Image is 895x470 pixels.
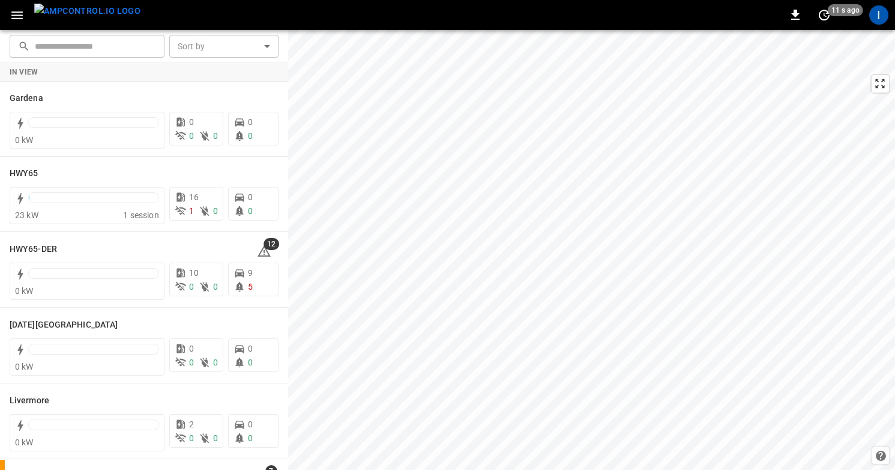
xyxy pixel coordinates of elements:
span: 16 [189,192,199,202]
span: 0 [248,192,253,202]
h6: Livermore [10,394,49,407]
span: 0 kW [15,362,34,371]
h6: HWY65-DER [10,243,57,256]
span: 0 [248,206,253,216]
canvas: Map [288,30,895,470]
span: 2 [189,420,194,429]
span: 1 [189,206,194,216]
span: 5 [248,282,253,291]
span: 0 [248,131,253,141]
span: 0 [248,433,253,443]
div: profile-icon [869,5,888,25]
h6: Gardena [10,92,43,105]
span: 0 [248,358,253,367]
strong: In View [10,68,38,76]
span: 0 [213,282,218,291]
button: set refresh interval [815,5,834,25]
h6: Karma Center [10,319,118,332]
span: 0 [189,282,194,291]
span: 0 [189,358,194,367]
span: 0 [213,433,218,443]
span: 0 kW [15,438,34,447]
span: 0 [213,358,218,367]
img: ampcontrol.io logo [34,4,140,19]
span: 0 [213,206,218,216]
span: 9 [248,268,253,278]
span: 0 kW [15,135,34,145]
span: 23 kW [15,210,38,220]
span: 0 [189,344,194,353]
span: 0 [248,344,253,353]
span: 0 [189,433,194,443]
span: 10 [189,268,199,278]
span: 11 s ago [828,4,863,16]
span: 0 [189,117,194,127]
span: 1 session [123,210,158,220]
span: 0 [248,420,253,429]
span: 0 [213,131,218,141]
span: 0 [189,131,194,141]
h6: HWY65 [10,167,38,180]
span: 0 [248,117,253,127]
span: 0 kW [15,286,34,296]
span: 12 [264,238,279,250]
